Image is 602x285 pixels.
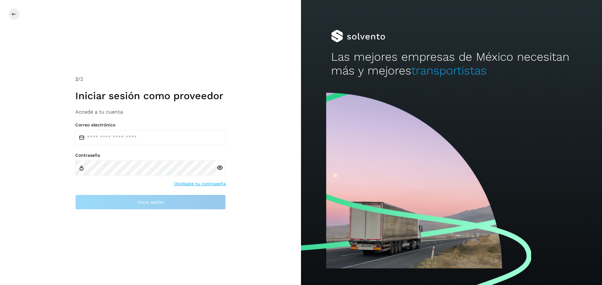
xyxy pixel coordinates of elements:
h3: Accede a tu cuenta [75,109,226,115]
div: /2 [75,75,226,83]
h2: Las mejores empresas de México necesitan más y mejores [331,50,572,78]
span: transportistas [411,64,487,77]
label: Contraseña [75,153,226,158]
a: Olvidaste tu contraseña [174,181,226,187]
span: 2 [75,76,78,82]
h1: Iniciar sesión como proveedor [75,90,226,102]
label: Correo electrónico [75,122,226,128]
button: Inicia sesión [75,195,226,210]
span: Inicia sesión [137,200,164,204]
